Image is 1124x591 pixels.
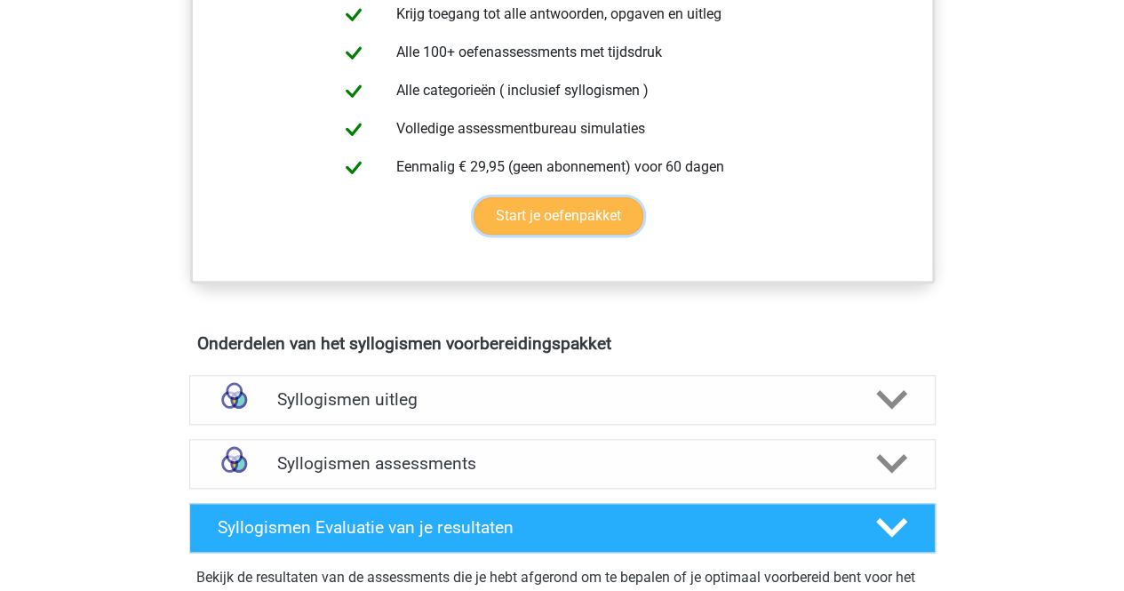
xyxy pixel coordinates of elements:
a: assessments Syllogismen assessments [182,439,943,489]
img: syllogismen assessments [211,441,257,486]
a: Start je oefenpakket [474,197,643,235]
h4: Onderdelen van het syllogismen voorbereidingspakket [197,333,928,354]
h4: Syllogismen Evaluatie van je resultaten [218,517,848,538]
h4: Syllogismen assessments [277,453,848,474]
h4: Syllogismen uitleg [277,389,848,410]
a: uitleg Syllogismen uitleg [182,375,943,425]
img: syllogismen uitleg [211,377,257,422]
a: Syllogismen Evaluatie van je resultaten [182,503,943,553]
